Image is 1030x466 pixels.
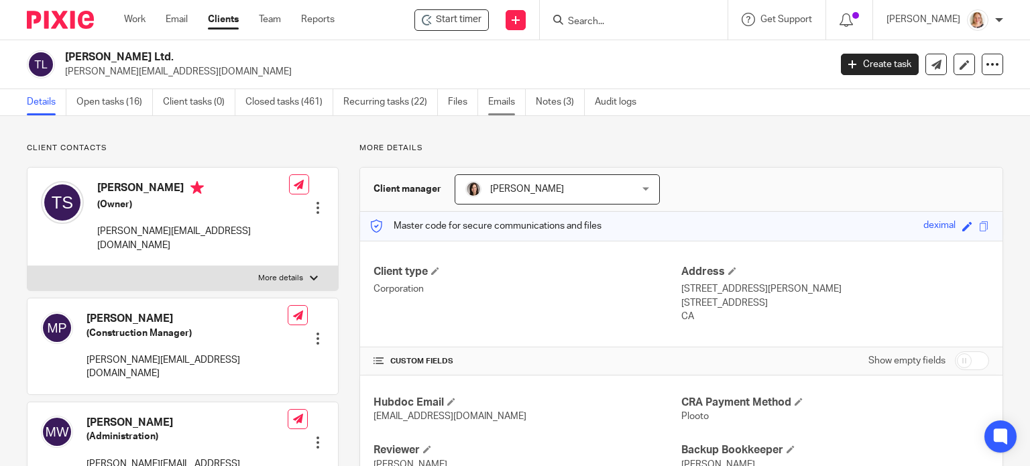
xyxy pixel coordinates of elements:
img: Pixie [27,11,94,29]
p: [PERSON_NAME][EMAIL_ADDRESS][DOMAIN_NAME] [97,225,289,252]
h5: (Administration) [87,430,288,443]
a: Create task [841,54,919,75]
p: [STREET_ADDRESS] [681,296,989,310]
p: [PERSON_NAME][EMAIL_ADDRESS][DOMAIN_NAME] [65,65,821,78]
span: Get Support [760,15,812,24]
span: Plooto [681,412,709,421]
a: Reports [301,13,335,26]
img: svg%3E [41,312,73,344]
h4: [PERSON_NAME] [87,416,288,430]
div: TG Schulz Ltd. [414,9,489,31]
input: Search [567,16,687,28]
a: Notes (3) [536,89,585,115]
a: Team [259,13,281,26]
img: svg%3E [41,416,73,448]
span: Start timer [436,13,481,27]
a: Files [448,89,478,115]
p: Client contacts [27,143,339,154]
h4: Address [681,265,989,279]
a: Recurring tasks (22) [343,89,438,115]
h4: Client type [374,265,681,279]
h4: Backup Bookkeeper [681,443,989,457]
a: Audit logs [595,89,646,115]
img: Screenshot%202025-09-16%20114050.png [967,9,988,31]
h5: (Construction Manager) [87,327,288,340]
a: Closed tasks (461) [245,89,333,115]
p: [PERSON_NAME][EMAIL_ADDRESS][DOMAIN_NAME] [87,353,288,381]
p: [PERSON_NAME] [886,13,960,26]
h4: Hubdoc Email [374,396,681,410]
a: Open tasks (16) [76,89,153,115]
h3: Client manager [374,182,441,196]
p: More details [359,143,1003,154]
h4: [PERSON_NAME] [97,181,289,198]
a: Details [27,89,66,115]
p: [STREET_ADDRESS][PERSON_NAME] [681,282,989,296]
h4: [PERSON_NAME] [87,312,288,326]
img: svg%3E [41,181,84,224]
p: Corporation [374,282,681,296]
label: Show empty fields [868,354,946,367]
a: Clients [208,13,239,26]
h4: CUSTOM FIELDS [374,356,681,367]
p: More details [258,273,303,284]
a: Emails [488,89,526,115]
a: Email [166,13,188,26]
h4: Reviewer [374,443,681,457]
span: [PERSON_NAME] [490,184,564,194]
a: Client tasks (0) [163,89,235,115]
a: Work [124,13,146,26]
img: svg%3E [27,50,55,78]
h2: [PERSON_NAME] Ltd. [65,50,670,64]
p: CA [681,310,989,323]
p: Master code for secure communications and files [370,219,602,233]
span: [EMAIL_ADDRESS][DOMAIN_NAME] [374,412,526,421]
h4: CRA Payment Method [681,396,989,410]
img: Danielle%20photo.jpg [465,181,481,197]
h5: (Owner) [97,198,289,211]
div: deximal [923,219,956,234]
i: Primary [190,181,204,194]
